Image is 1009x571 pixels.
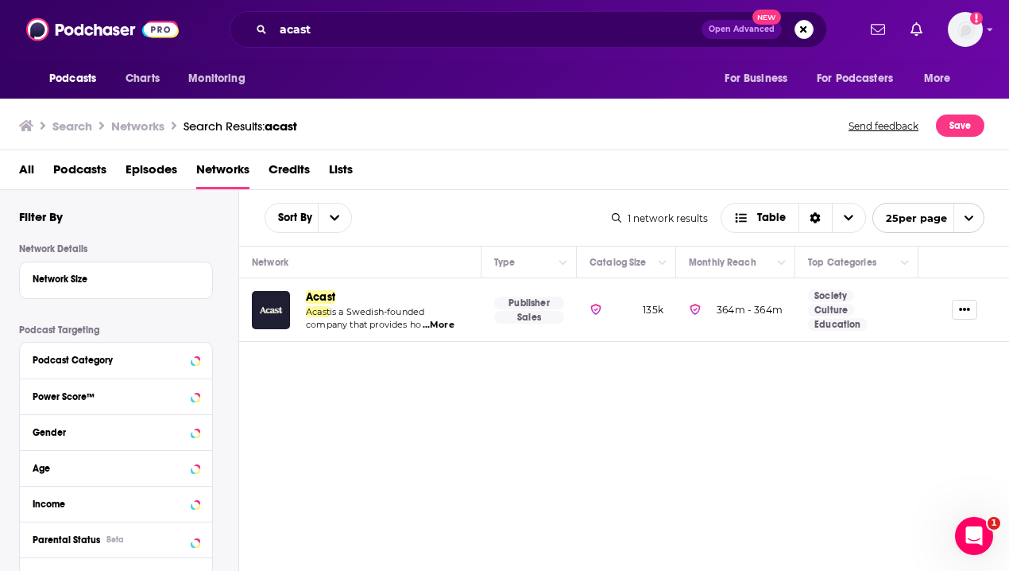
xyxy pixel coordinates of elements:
[713,64,807,94] button: open menu
[33,391,186,402] div: Power Score™
[265,212,318,223] span: Sort By
[494,253,516,272] div: Type
[111,118,164,134] h3: Networks
[798,204,832,232] div: Sort Direction
[864,16,891,43] a: Show notifications dropdown
[184,118,297,134] div: Search Results:
[904,16,929,43] a: Show notifications dropdown
[126,157,177,189] a: Episodes
[895,254,914,273] button: Column Actions
[948,12,983,47] span: Logged in as AparnaKulkarni
[33,529,199,549] button: Parental StatusBeta
[26,14,179,45] img: Podchaser - Follow, Share and Rate Podcasts
[952,300,977,319] button: Show More Button
[265,203,352,233] h2: Choose List sort
[689,253,756,272] div: Monthly Reach
[643,304,663,316] span: 135k
[808,318,868,331] a: Education
[772,254,791,273] button: Column Actions
[306,306,330,317] span: Acast
[230,11,827,48] div: Search podcasts, credits, & more...
[752,10,781,25] span: New
[844,115,923,137] button: Send feedback
[33,457,199,477] button: Age
[808,253,876,272] div: Top Categories
[33,349,199,369] button: Podcast Category
[306,319,421,330] span: company that provides ho
[33,355,186,366] div: Podcast Category
[184,118,297,134] a: Search Results:acast
[52,118,92,134] h3: Search
[330,306,424,317] span: is a Swedish-founded
[269,157,310,189] a: Credits
[196,157,249,189] a: Networks
[948,12,983,47] button: Show profile menu
[757,212,786,223] span: Table
[177,64,265,94] button: open menu
[689,303,702,316] img: verified Badge
[494,311,564,324] p: Sales
[252,253,288,272] div: Network
[265,118,297,134] span: acast
[33,274,189,285] div: Network Size
[38,64,117,94] button: open menu
[423,319,454,332] span: ...More
[115,64,169,94] a: Charts
[329,157,353,189] a: Lists
[817,68,893,90] span: For Podcasters
[494,297,564,309] p: Publisher
[252,291,290,329] img: Acast
[936,115,984,137] button: Save
[106,534,124,545] div: Beta
[988,517,1000,530] span: 1
[19,157,34,189] a: All
[33,427,186,438] div: Gender
[33,493,199,513] button: Income
[653,254,672,273] button: Column Actions
[709,25,775,33] span: Open Advanced
[808,289,853,302] a: Society
[33,269,199,289] button: Network Size
[725,68,787,90] span: For Business
[948,12,983,47] img: User Profile
[702,20,782,39] button: Open AdvancedNew
[33,463,186,474] div: Age
[33,421,199,441] button: Gender
[19,243,213,254] p: Network Details
[913,64,971,94] button: open menu
[188,68,245,90] span: Monitoring
[970,12,983,25] svg: Add a profile image
[273,17,702,42] input: Search podcasts, credits, & more...
[126,68,160,90] span: Charts
[306,290,335,304] a: Acast
[873,206,947,231] span: 25 per page
[924,68,951,90] span: More
[721,203,866,233] button: Choose View
[554,254,573,273] button: Column Actions
[265,212,318,223] button: open menu
[19,209,63,224] h2: Filter By
[33,499,186,510] div: Income
[872,203,984,233] button: open menu
[318,204,351,232] button: open menu
[955,517,993,555] iframe: Intercom live chat
[33,534,100,546] span: Parental Status
[19,324,213,336] p: Podcast Targeting
[33,386,199,406] button: Power Score™
[590,253,647,272] div: Catalog Size
[808,304,854,317] a: Culture
[612,212,708,224] div: 1 network results
[53,157,106,189] a: Podcasts
[590,303,602,316] img: verified Badge
[49,68,96,90] span: Podcasts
